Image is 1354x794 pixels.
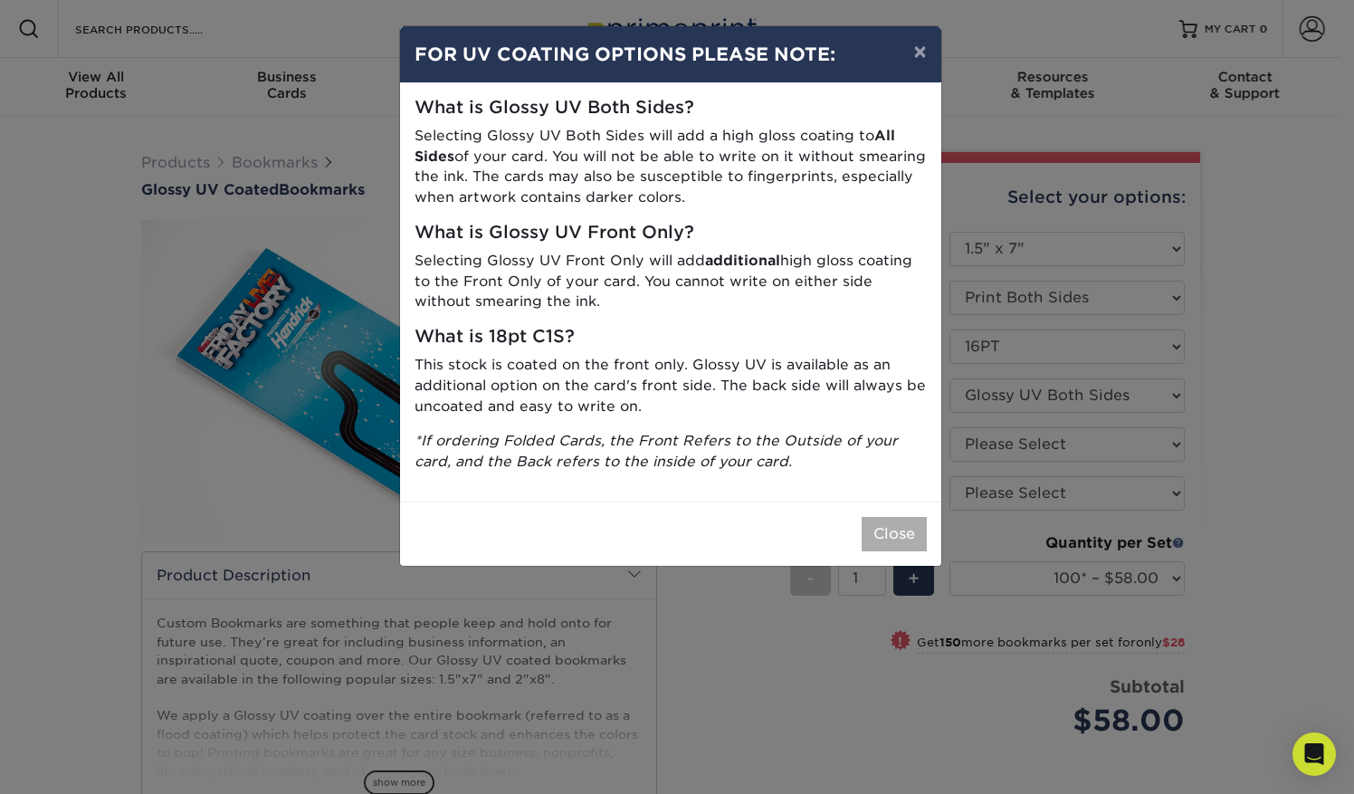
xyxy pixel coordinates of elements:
h5: What is Glossy UV Front Only? [415,223,927,244]
p: Selecting Glossy UV Front Only will add high gloss coating to the Front Only of your card. You ca... [415,251,927,312]
button: × [899,26,940,77]
h4: FOR UV COATING OPTIONS PLEASE NOTE: [415,41,927,68]
div: Open Intercom Messenger [1292,732,1336,776]
strong: All Sides [415,127,895,165]
p: This stock is coated on the front only. Glossy UV is available as an additional option on the car... [415,355,927,416]
button: Close [862,517,927,551]
h5: What is Glossy UV Both Sides? [415,98,927,119]
h5: What is 18pt C1S? [415,327,927,348]
i: *If ordering Folded Cards, the Front Refers to the Outside of your card, and the Back refers to t... [415,432,898,470]
p: Selecting Glossy UV Both Sides will add a high gloss coating to of your card. You will not be abl... [415,126,927,208]
strong: additional [705,252,780,269]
